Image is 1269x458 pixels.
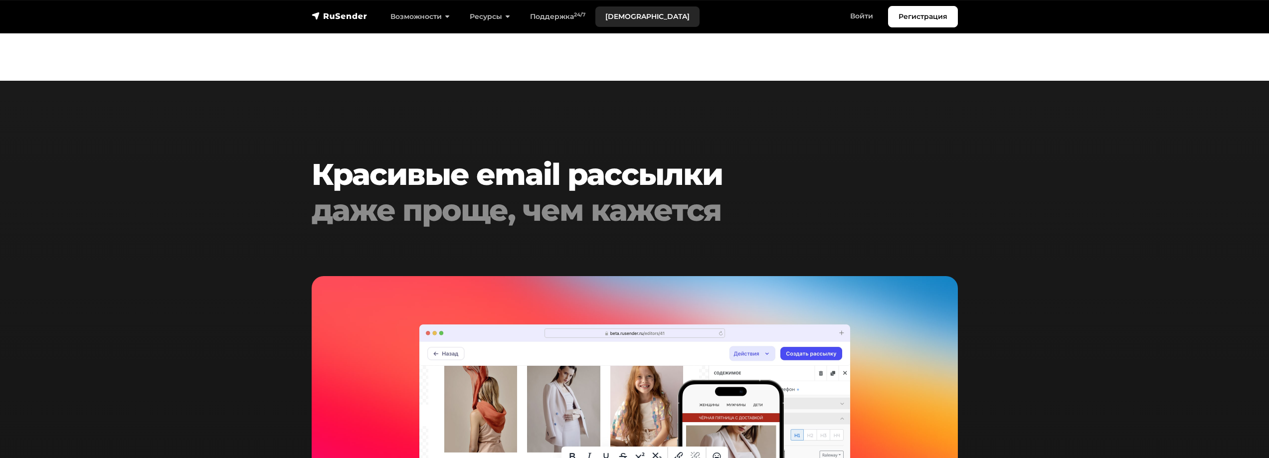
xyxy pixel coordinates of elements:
sup: 24/7 [574,11,585,18]
a: Регистрация [888,6,958,27]
h2: Красивые email рассылки [312,156,903,228]
a: Ресурсы [460,6,520,27]
a: Войти [840,6,883,26]
a: [DEMOGRAPHIC_DATA] [595,6,700,27]
div: даже проще, чем кажется [312,192,903,228]
a: Поддержка24/7 [520,6,595,27]
a: Возможности [380,6,460,27]
img: RuSender [312,11,367,21]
